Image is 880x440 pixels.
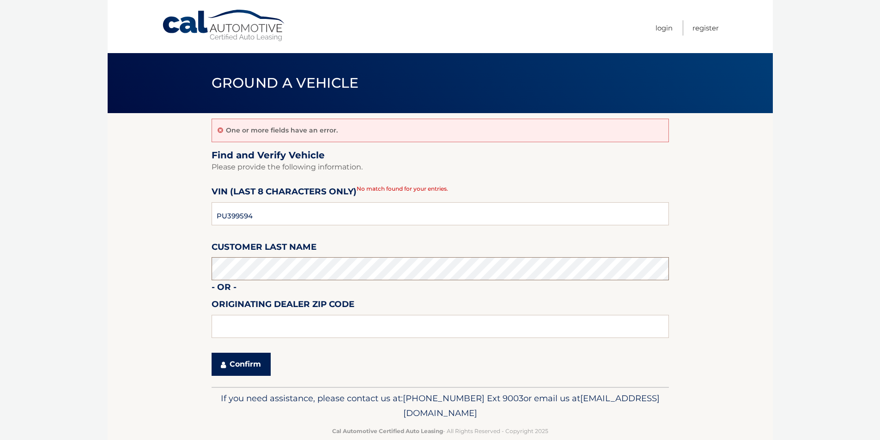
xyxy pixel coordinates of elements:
[162,9,286,42] a: Cal Automotive
[226,126,338,134] p: One or more fields have an error.
[212,280,237,297] label: - or -
[212,161,669,174] p: Please provide the following information.
[218,426,663,436] p: - All Rights Reserved - Copyright 2025
[357,185,448,192] span: No match found for your entries.
[692,20,719,36] a: Register
[212,74,359,91] span: Ground a Vehicle
[655,20,673,36] a: Login
[212,150,669,161] h2: Find and Verify Vehicle
[403,393,523,404] span: [PHONE_NUMBER] Ext 9003
[218,391,663,421] p: If you need assistance, please contact us at: or email us at
[403,393,660,418] span: [EMAIL_ADDRESS][DOMAIN_NAME]
[212,297,354,314] label: Originating Dealer Zip Code
[212,240,316,257] label: Customer Last Name
[212,353,271,376] button: Confirm
[212,185,357,202] label: VIN (last 8 characters only)
[332,428,443,434] strong: Cal Automotive Certified Auto Leasing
